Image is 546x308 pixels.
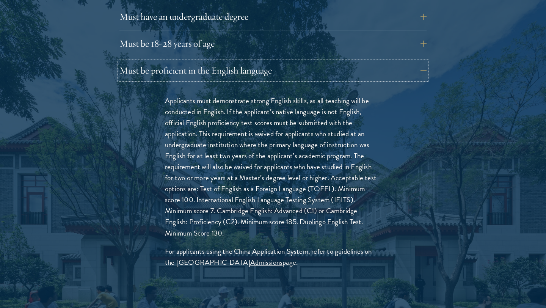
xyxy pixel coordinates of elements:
[165,95,381,239] p: Applicants must demonstrate strong English skills, as all teaching will be conducted in English. ...
[119,8,427,26] button: Must have an undergraduate degree
[250,257,282,268] a: Admissions
[119,61,427,80] button: Must be proficient in the English language
[165,246,381,268] p: For applicants using the China Application System, refer to guidelines on the [GEOGRAPHIC_DATA] p...
[119,35,427,53] button: Must be 18-28 years of age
